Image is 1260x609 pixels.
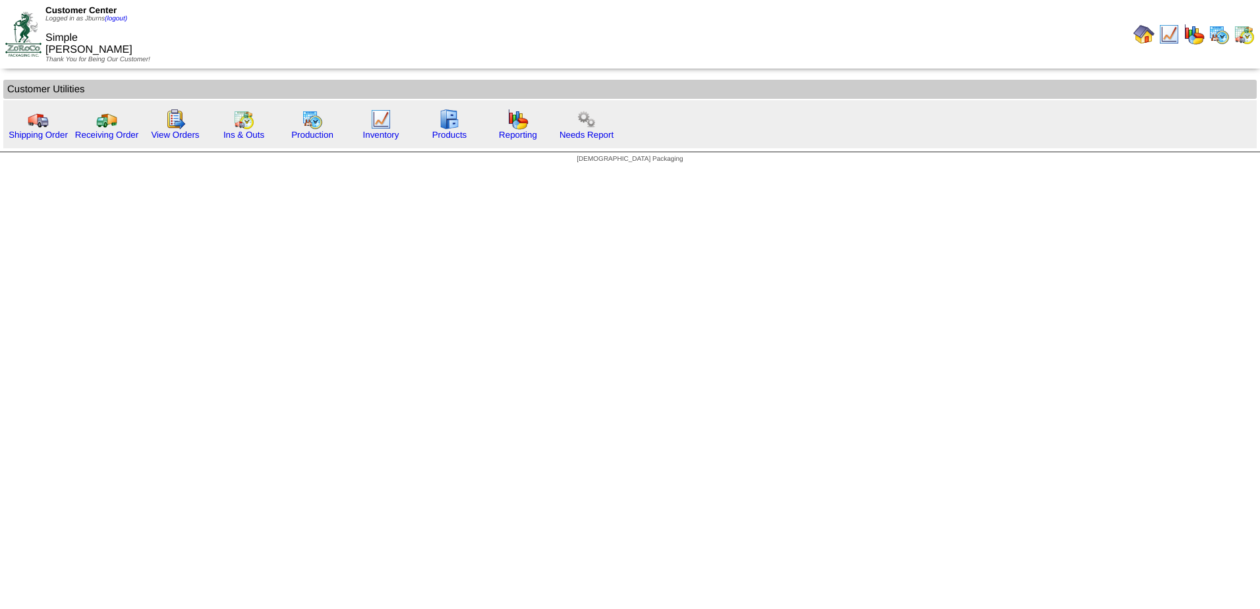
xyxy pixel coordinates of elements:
a: Inventory [363,130,399,140]
span: Thank You for Being Our Customer! [45,56,150,63]
span: Customer Center [45,5,117,15]
img: graph.gif [1184,24,1205,45]
img: calendarprod.gif [1209,24,1230,45]
a: Reporting [499,130,537,140]
a: Production [291,130,333,140]
img: graph.gif [507,109,529,130]
img: cabinet.gif [439,109,460,130]
img: ZoRoCo_Logo(Green%26Foil)%20jpg.webp [5,12,42,56]
td: Customer Utilities [3,80,1257,99]
a: Shipping Order [9,130,68,140]
a: Needs Report [559,130,614,140]
img: truck.gif [28,109,49,130]
span: Simple [PERSON_NAME] [45,32,132,55]
img: calendarinout.gif [1234,24,1255,45]
img: line_graph.gif [1159,24,1180,45]
img: calendarprod.gif [302,109,323,130]
img: workorder.gif [165,109,186,130]
span: Logged in as Jburns [45,15,127,22]
img: workflow.png [576,109,597,130]
img: calendarinout.gif [233,109,254,130]
img: line_graph.gif [370,109,391,130]
a: Products [432,130,467,140]
a: (logout) [105,15,127,22]
a: View Orders [151,130,199,140]
img: home.gif [1133,24,1155,45]
span: [DEMOGRAPHIC_DATA] Packaging [577,156,683,163]
a: Ins & Outs [223,130,264,140]
img: truck2.gif [96,109,117,130]
a: Receiving Order [75,130,138,140]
